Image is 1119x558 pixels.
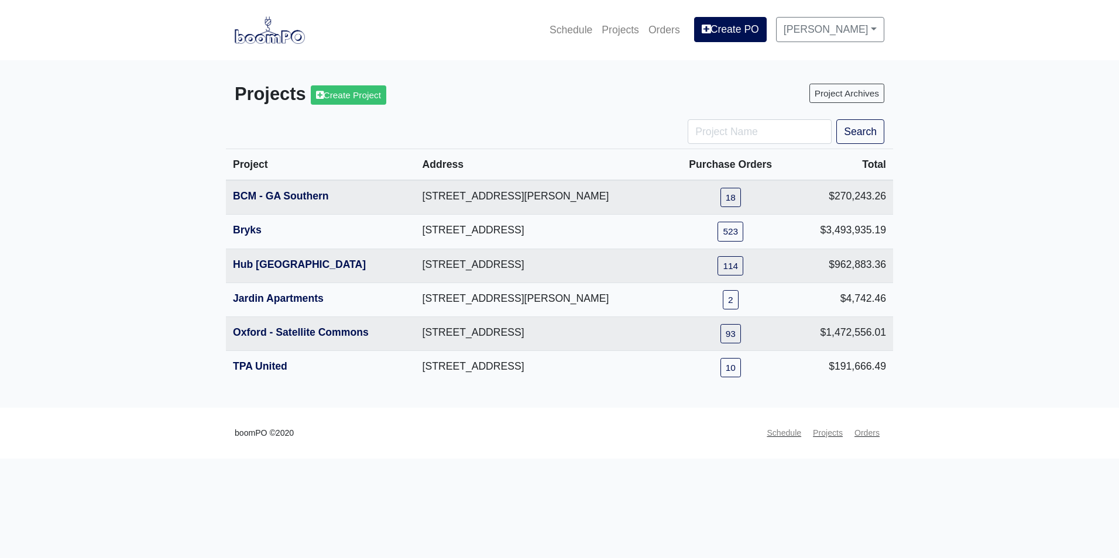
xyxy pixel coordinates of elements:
button: Search [836,119,884,144]
th: Total [792,149,893,181]
a: Bryks [233,224,262,236]
a: Orders [644,17,685,43]
td: $270,243.26 [792,180,893,215]
td: $962,883.36 [792,249,893,283]
td: [STREET_ADDRESS][PERSON_NAME] [416,283,670,316]
a: 2 [723,290,739,309]
a: [PERSON_NAME] [776,17,884,42]
td: [STREET_ADDRESS] [416,249,670,283]
td: [STREET_ADDRESS] [416,215,670,249]
input: Project Name [688,119,832,144]
a: 18 [720,188,741,207]
th: Purchase Orders [669,149,792,181]
td: [STREET_ADDRESS] [416,350,670,384]
img: boomPO [235,16,305,43]
a: TPA United [233,360,287,372]
a: Project Archives [809,84,884,103]
a: Schedule [762,422,806,445]
td: $3,493,935.19 [792,215,893,249]
td: [STREET_ADDRESS][PERSON_NAME] [416,180,670,215]
a: BCM - GA Southern [233,190,329,202]
h3: Projects [235,84,551,105]
a: Orders [850,422,884,445]
a: Projects [808,422,847,445]
a: 10 [720,358,741,377]
a: Jardin Apartments [233,292,324,304]
a: Projects [597,17,644,43]
a: Create Project [311,85,386,105]
a: 114 [718,256,743,275]
a: Create PO [694,17,767,42]
a: 523 [718,222,743,241]
a: Oxford - Satellite Commons [233,326,369,338]
small: boomPO ©2020 [235,426,294,440]
a: 93 [720,324,741,343]
td: $1,472,556.01 [792,316,893,350]
th: Address [416,149,670,181]
td: [STREET_ADDRESS] [416,316,670,350]
a: Schedule [545,17,597,43]
td: $4,742.46 [792,283,893,316]
td: $191,666.49 [792,350,893,384]
th: Project [226,149,416,181]
a: Hub [GEOGRAPHIC_DATA] [233,259,366,270]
